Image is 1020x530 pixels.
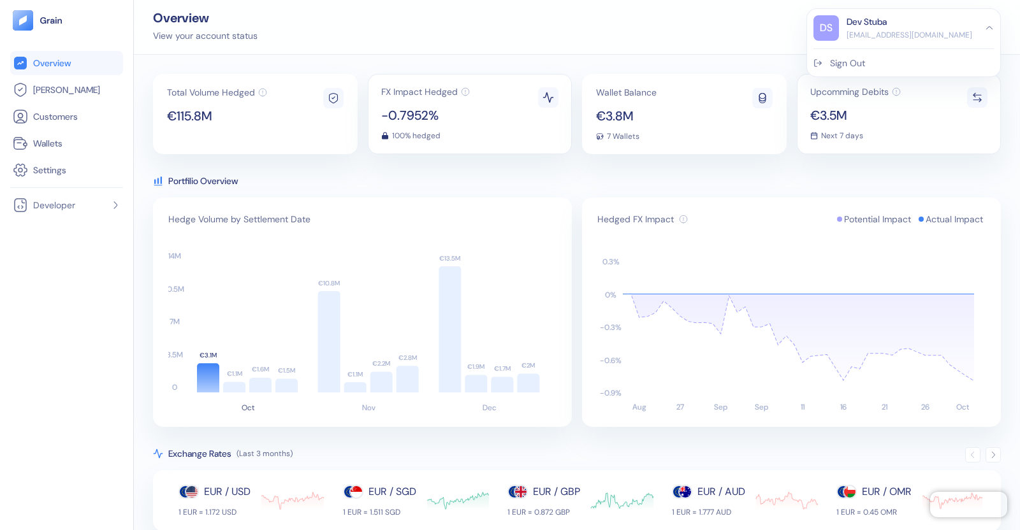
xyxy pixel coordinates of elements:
text: 3.5M [166,350,183,360]
span: Portfilio Overview [168,175,238,187]
div: 1 EUR = 1.511 SGD [343,507,416,517]
text: €2.2M [372,359,390,368]
text: Aug [632,402,646,412]
text: €13.5M [439,254,460,262]
span: (Last 3 months) [237,448,293,459]
span: Potential Impact [844,213,911,226]
span: -0.7952% [381,109,470,122]
div: View your account status [153,29,258,43]
span: Customers [33,110,78,123]
div: EUR / GBP [533,484,580,499]
text: €2M [521,361,535,369]
text: 21 [882,402,887,412]
text: €10.8M [318,279,340,287]
text: -0.9 % [600,388,622,398]
iframe: Chatra live chat [930,492,1007,517]
a: Overview [13,55,120,71]
img: logo [40,16,63,25]
div: EUR / AUD [697,484,745,499]
text: €1.6M [252,365,269,373]
div: [EMAIL_ADDRESS][DOMAIN_NAME] [847,29,972,41]
span: Total Volume Hedged [167,88,255,97]
div: 1 EUR = 0.45 OMR [836,507,912,517]
a: Wallets [13,136,120,151]
span: Exchange Rates [168,447,231,460]
text: €1.7M [494,364,511,373]
span: Actual Impact [926,213,983,226]
text: Oct [242,403,255,413]
div: 1 EUR = 0.872 GBP [507,507,580,517]
text: 0 [172,382,177,392]
span: Hedged FX Impact [597,213,674,226]
text: 27 [676,402,684,412]
text: Sep [755,402,768,412]
a: Customers [13,109,120,124]
text: Dec [483,403,497,413]
span: €3.8M [596,110,657,122]
text: -0.3 % [600,322,622,333]
img: logo-tablet-V2.svg [13,10,33,31]
div: Dev Stuba [847,15,887,29]
text: -0.6 % [600,355,622,366]
text: Sep [714,402,727,412]
text: 16 [840,402,847,412]
span: 7 Wallets [607,132,639,140]
a: [PERSON_NAME] [13,82,120,97]
span: Settings [33,164,66,176]
span: [PERSON_NAME] [33,83,100,96]
text: Nov [362,403,375,413]
span: €3.5M [810,109,901,122]
a: Settings [13,162,120,178]
text: 0 % [605,290,616,300]
span: FX Impact Hedged [381,87,458,96]
div: 1 EUR = 1.777 AUD [672,507,745,517]
text: 0.3 % [602,257,620,267]
span: Upcomming Debits [810,87,889,96]
span: Wallets [33,137,62,150]
text: 26 [921,402,929,412]
span: €115.8M [167,110,267,122]
div: 1 EUR = 1.172 USD [178,507,251,517]
span: Overview [33,57,71,69]
div: Sign Out [830,57,865,70]
text: €1.9M [467,362,484,371]
text: €1.5M [278,366,295,375]
text: €2.8M [398,354,417,362]
span: 100% hedged [392,132,441,140]
text: €1.1M [347,370,363,378]
span: Wallet Balance [596,88,657,97]
div: DS [813,15,839,41]
text: 14M [168,251,181,261]
text: €3.1M [200,351,217,359]
text: 7M [170,317,180,327]
div: EUR / USD [204,484,251,499]
span: Hedge Volume by Settlement Date [168,213,310,226]
div: EUR / SGD [368,484,416,499]
div: EUR / OMR [862,484,912,499]
text: €1.1M [227,369,242,378]
span: Developer [33,199,75,211]
span: Next 7 days [821,132,863,140]
text: Oct [956,402,970,412]
text: 10.5M [165,284,184,294]
div: Overview [153,11,258,24]
text: 11 [801,402,805,412]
